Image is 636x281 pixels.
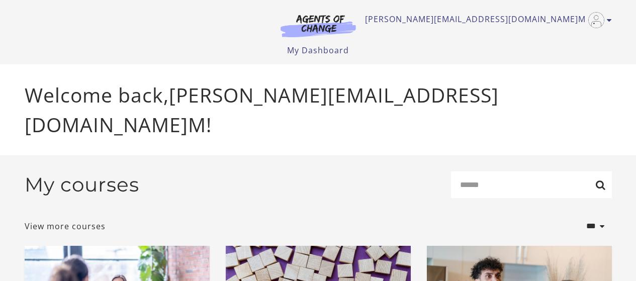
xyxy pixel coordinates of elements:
[270,14,367,37] img: Agents of Change Logo
[25,220,106,232] a: View more courses
[365,12,607,28] a: Toggle menu
[25,173,139,197] h2: My courses
[287,45,349,56] a: My Dashboard
[25,80,612,139] p: Welcome back, [PERSON_NAME][EMAIL_ADDRESS][DOMAIN_NAME] M!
